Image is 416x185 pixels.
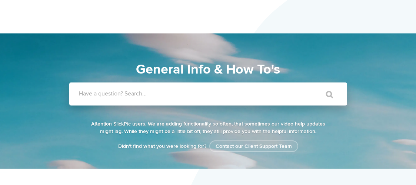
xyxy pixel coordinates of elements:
[90,120,327,135] p: Attention SlickPic users. We are adding functionality so often, that sometimes our video help upd...
[79,90,357,97] label: Have a question? Search...
[36,59,380,79] h1: General Info & How To's
[209,140,298,152] a: Contact our Client Support Team
[310,85,342,103] input: 
[90,143,327,150] p: Didn't find what you were looking for?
